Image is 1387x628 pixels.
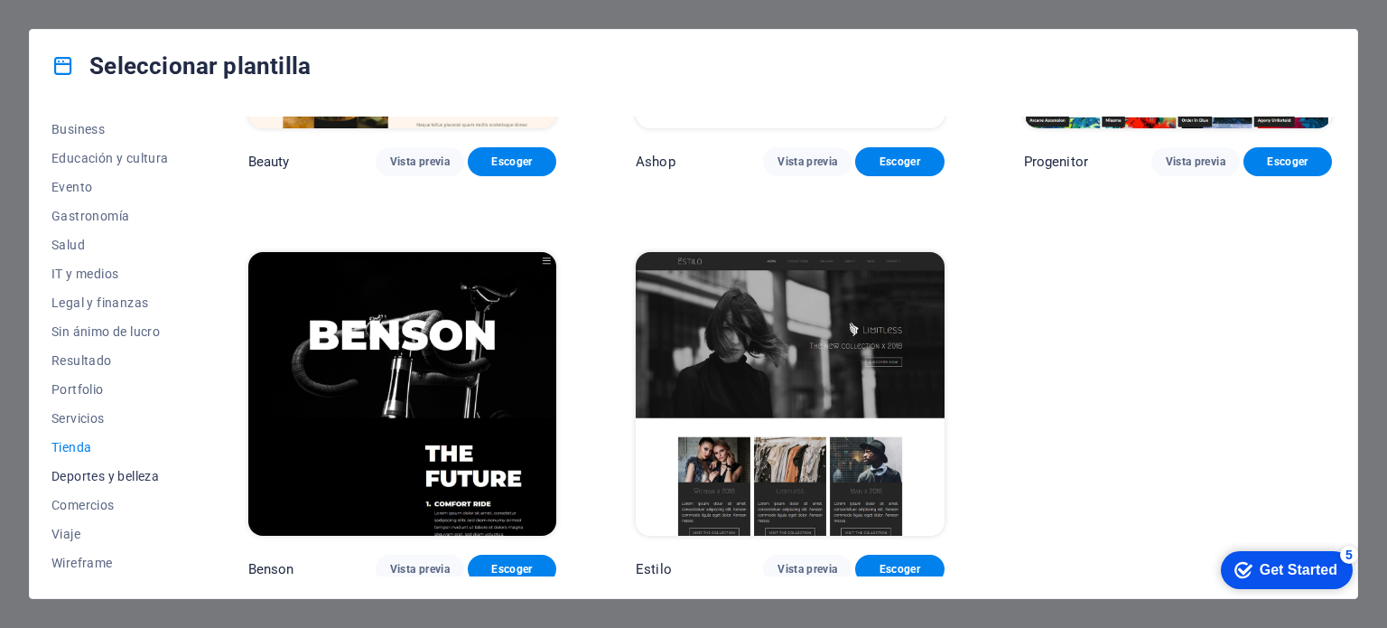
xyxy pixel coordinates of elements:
button: Sin ánimo de lucro [51,317,169,346]
button: Vista previa [376,555,464,584]
span: Vista previa [777,155,837,169]
span: Deportes y belleza [51,469,169,483]
button: Vista previa [763,147,852,176]
span: Vista previa [390,155,450,169]
button: Vista previa [763,555,852,584]
span: IT y medios [51,267,169,281]
span: Salud [51,238,169,252]
button: Portfolio [51,375,169,404]
p: Progenitor [1024,153,1088,171]
span: Viaje [51,527,169,541]
button: Servicios [51,404,169,433]
span: Vista previa [390,562,450,576]
button: Gastronomía [51,202,169,230]
span: Escoger [482,562,542,576]
p: Beauty [248,153,290,171]
div: Get Started 5 items remaining, 0% complete [14,9,146,47]
span: Escoger [870,155,929,169]
span: Escoger [870,562,929,576]
span: Escoger [482,155,542,169]
button: Evento [51,173,169,202]
h4: Seleccionar plantilla [51,52,311,80]
span: Vista previa [777,562,837,576]
button: Escoger [855,147,944,176]
button: Tienda [51,433,169,462]
span: Sin ánimo de lucro [51,324,169,339]
button: Vista previa [376,147,464,176]
div: 5 [134,4,152,22]
span: Servicios [51,411,169,426]
button: Escoger [468,555,556,584]
button: Business [51,115,169,144]
button: Comercios [51,491,169,520]
span: Gastronomía [51,209,169,223]
span: Educación y cultura [51,151,169,165]
button: Salud [51,230,169,259]
button: Legal y finanzas [51,288,169,317]
img: Benson [248,252,556,537]
button: Educación y cultura [51,144,169,173]
span: Resultado [51,353,169,368]
span: Wireframe [51,556,169,570]
span: Comercios [51,498,169,512]
p: Benson [248,560,294,578]
span: Escoger [1258,155,1317,169]
button: Escoger [1243,147,1332,176]
button: Wireframe [51,548,169,577]
button: Vista previa [1151,147,1240,176]
p: Ashop [636,153,675,171]
span: Vista previa [1166,155,1225,169]
button: Deportes y belleza [51,462,169,491]
div: Get Started [53,20,131,36]
span: Legal y finanzas [51,295,169,310]
span: Portfolio [51,382,169,397]
button: IT y medios [51,259,169,288]
p: Estilo [636,560,672,578]
span: Business [51,122,169,136]
span: Evento [51,180,169,194]
button: Escoger [855,555,944,584]
button: Viaje [51,520,169,548]
img: Estilo [636,252,944,537]
button: Resultado [51,346,169,375]
button: Escoger [468,147,556,176]
span: Tienda [51,440,169,455]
